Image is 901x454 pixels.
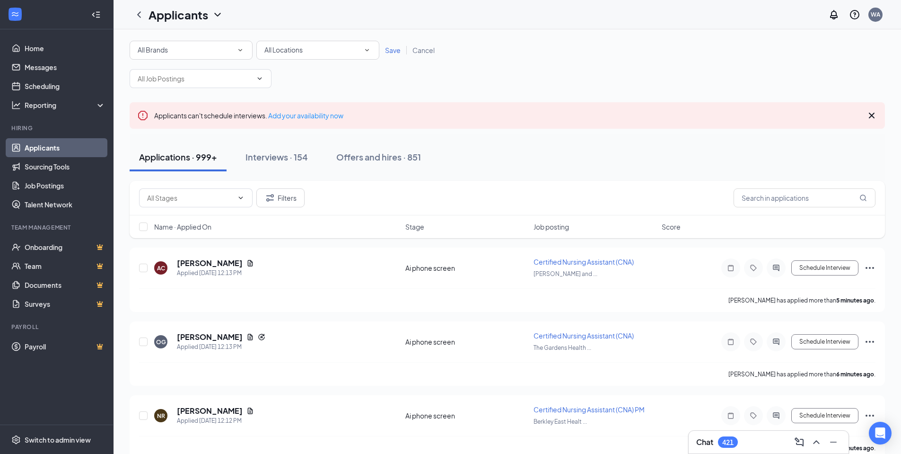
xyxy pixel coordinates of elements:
span: Job posting [534,222,569,231]
div: Payroll [11,323,104,331]
button: Schedule Interview [791,260,858,276]
div: Switch to admin view [25,435,91,445]
div: Reporting [25,100,106,110]
div: Applied [DATE] 12:13 PM [177,268,254,278]
svg: ActiveChat [770,412,782,419]
div: Ai phone screen [405,337,528,347]
button: ChevronUp [809,435,824,450]
svg: Document [246,407,254,415]
svg: SmallChevronDown [363,46,371,54]
svg: Error [137,110,149,121]
a: Applicants [25,138,105,157]
svg: SmallChevronDown [236,46,245,54]
a: Add your availability now [268,111,343,120]
span: All Brands [138,45,168,54]
svg: Cross [866,110,877,121]
div: Applied [DATE] 12:12 PM [177,416,254,426]
span: [PERSON_NAME] and ... [534,270,597,277]
a: TeamCrown [25,257,105,276]
h5: [PERSON_NAME] [177,332,243,342]
svg: ChevronDown [212,9,223,20]
svg: Ellipses [864,262,875,274]
input: All Job Postings [138,73,252,84]
svg: Analysis [11,100,21,110]
p: [PERSON_NAME] has applied more than . [728,370,875,378]
a: Talent Network [25,195,105,214]
div: All Locations [264,45,371,56]
svg: ComposeMessage [794,436,805,448]
input: All Stages [147,193,233,203]
span: Applicants can't schedule interviews. [154,111,343,120]
div: AC [157,264,165,272]
b: 5 minutes ago [836,297,874,304]
span: Certified Nursing Assistant (CNA) [534,258,634,266]
b: 6 minutes ago [836,371,874,378]
svg: ChevronLeft [133,9,145,20]
b: 6 minutes ago [836,445,874,452]
svg: Note [725,338,736,346]
h5: [PERSON_NAME] [177,406,243,416]
span: Certified Nursing Assistant (CNA) [534,331,634,340]
button: Schedule Interview [791,334,858,349]
svg: Filter [264,192,276,204]
button: Filter Filters [256,188,305,207]
div: Applied [DATE] 12:13 PM [177,342,265,352]
div: Ai phone screen [405,411,528,420]
svg: Ellipses [864,410,875,421]
a: Sourcing Tools [25,157,105,176]
span: The Gardens Health ... [534,344,591,351]
div: Offers and hires · 851 [336,151,421,163]
span: All Locations [264,45,303,54]
div: WA [871,10,880,18]
svg: Ellipses [864,336,875,347]
a: Job Postings [25,176,105,195]
svg: Reapply [258,333,265,341]
svg: Collapse [91,10,101,19]
div: Applications · 999+ [139,151,217,163]
h5: [PERSON_NAME] [177,258,243,268]
a: Messages [25,58,105,77]
p: [PERSON_NAME] has applied more than . [728,296,875,304]
div: All Brands [138,45,245,56]
a: OnboardingCrown [25,238,105,257]
svg: Tag [748,338,759,346]
span: Save [385,46,401,54]
span: Cancel [412,46,435,54]
input: Search in applications [734,188,875,207]
svg: ChevronUp [811,436,822,448]
svg: Document [246,259,254,267]
svg: ChevronDown [237,194,245,202]
a: PayrollCrown [25,337,105,356]
svg: Settings [11,435,21,445]
div: 421 [722,438,734,446]
a: SurveysCrown [25,294,105,313]
svg: MagnifyingGlass [859,194,867,202]
svg: Tag [748,412,759,419]
span: Score [662,222,681,231]
button: Minimize [826,435,841,450]
div: Hiring [11,124,104,132]
div: Ai phone screen [405,263,528,273]
div: Open Intercom Messenger [869,422,892,445]
div: NR [157,412,165,420]
svg: Document [246,333,254,341]
h1: Applicants [149,7,208,23]
svg: WorkstreamLogo [10,9,20,19]
span: Berkley East Healt ... [534,418,587,425]
div: Team Management [11,223,104,231]
div: Interviews · 154 [245,151,308,163]
div: OG [156,338,166,346]
svg: Minimize [828,436,839,448]
span: Name · Applied On [154,222,211,231]
a: DocumentsCrown [25,276,105,294]
svg: ActiveChat [770,338,782,346]
svg: Note [725,264,736,272]
svg: ActiveChat [770,264,782,272]
span: Stage [405,222,424,231]
svg: Tag [748,264,759,272]
svg: Notifications [828,9,840,20]
h3: Chat [696,437,713,447]
svg: ChevronDown [256,75,263,82]
span: Certified Nursing Assistant (CNA) PM [534,405,645,414]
